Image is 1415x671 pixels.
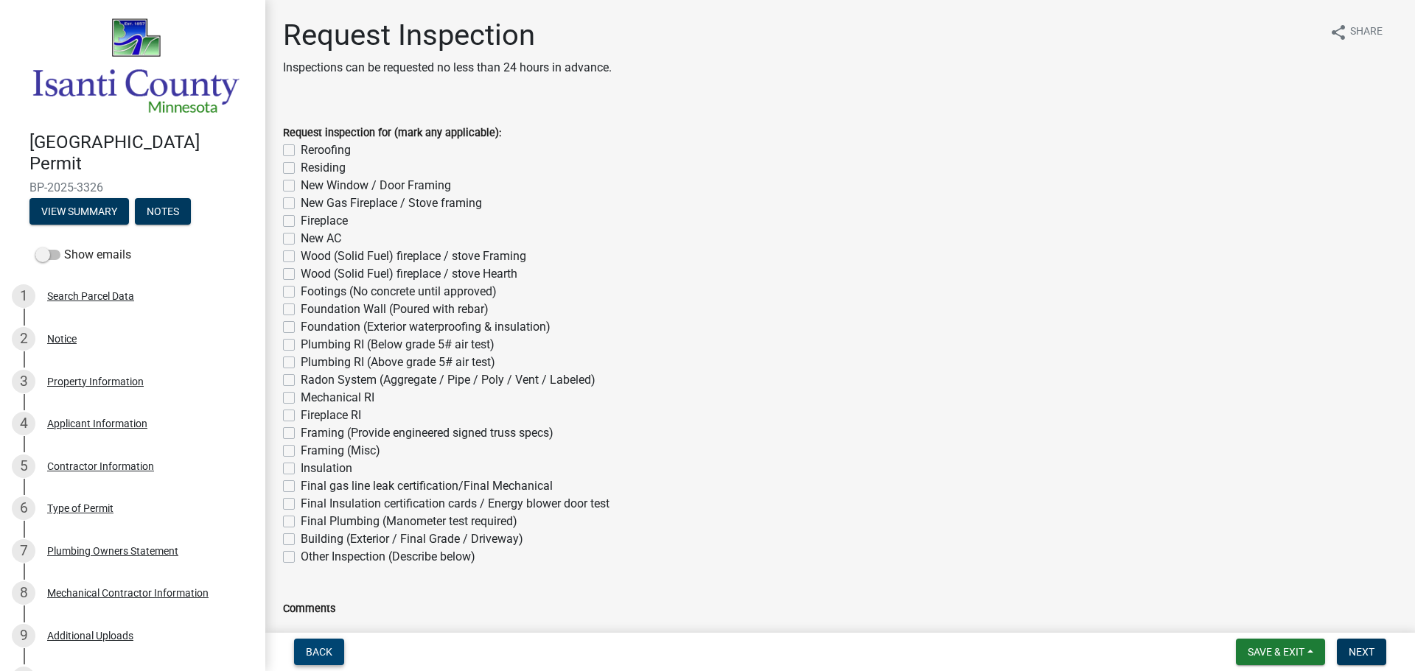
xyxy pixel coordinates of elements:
div: Applicant Information [47,418,147,429]
label: New Window / Door Framing [301,177,451,194]
label: Final Insulation certification cards / Energy blower door test [301,495,609,513]
label: Framing (Misc) [301,442,380,460]
label: Radon System (Aggregate / Pipe / Poly / Vent / Labeled) [301,371,595,389]
div: 5 [12,454,35,478]
h1: Request Inspection [283,18,612,53]
label: Final Plumbing (Manometer test required) [301,513,517,530]
label: Building (Exterior / Final Grade / Driveway) [301,530,523,548]
label: Insulation [301,460,352,477]
h4: [GEOGRAPHIC_DATA] Permit [29,132,254,175]
span: Back [306,646,332,658]
span: BP-2025-3326 [29,180,236,194]
label: Request inspection for (mark any applicable): [283,128,501,138]
div: 6 [12,496,35,520]
button: View Summary [29,198,129,225]
label: Plumbing RI (Below grade 5# air test) [301,336,495,354]
div: Additional Uploads [47,630,133,641]
label: Fireplace [301,212,348,230]
div: Plumbing Owners Statement [47,546,178,556]
label: Mechanical RI [301,389,374,407]
span: Share [1350,24,1383,41]
div: 9 [12,624,35,647]
div: 3 [12,370,35,393]
span: Next [1349,646,1374,658]
label: Wood (Solid Fuel) fireplace / stove Hearth [301,265,517,283]
label: Footings (No concrete until approved) [301,283,497,301]
label: New Gas Fireplace / Stove framing [301,194,482,212]
div: 8 [12,581,35,605]
p: Inspections can be requested no less than 24 hours in advance. [283,59,612,77]
label: Reroofing [301,141,351,159]
label: Plumbing RI (Above grade 5# air test) [301,354,495,371]
button: Notes [135,198,191,225]
div: Search Parcel Data [47,291,134,301]
span: Save & Exit [1248,646,1304,658]
div: 2 [12,327,35,351]
label: Foundation (Exterior waterproofing & insulation) [301,318,551,336]
img: Isanti County, Minnesota [29,15,242,116]
wm-modal-confirm: Summary [29,206,129,218]
label: Other Inspection (Describe below) [301,548,475,566]
div: 1 [12,284,35,308]
div: Mechanical Contractor Information [47,588,209,598]
label: Show emails [35,246,131,264]
label: Framing (Provide engineered signed truss specs) [301,424,553,442]
label: Fireplace RI [301,407,361,424]
div: Notice [47,334,77,344]
wm-modal-confirm: Notes [135,206,191,218]
div: 7 [12,539,35,563]
div: Contractor Information [47,461,154,471]
div: Type of Permit [47,503,113,513]
label: Final gas line leak certification/Final Mechanical [301,477,553,495]
button: Save & Exit [1236,639,1325,665]
button: Next [1337,639,1386,665]
label: Foundation Wall (Poured with rebar) [301,301,489,318]
i: share [1330,24,1347,41]
label: Wood (Solid Fuel) fireplace / stove Framing [301,247,526,265]
button: Back [294,639,344,665]
div: Property Information [47,376,144,387]
label: New AC [301,230,341,247]
label: Residing [301,159,346,177]
div: 4 [12,412,35,435]
label: Comments [283,604,335,614]
button: shareShare [1318,18,1394,46]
